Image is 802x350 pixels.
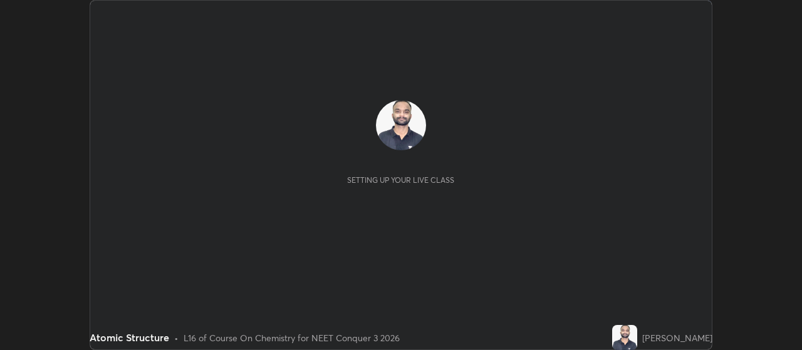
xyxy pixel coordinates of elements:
img: be6de2d73fb94b1c9be2f2192f474e4d.jpg [612,325,637,350]
div: Setting up your live class [347,175,454,185]
div: L16 of Course On Chemistry for NEET Conquer 3 2026 [184,331,400,344]
div: • [174,331,179,344]
div: Atomic Structure [90,330,169,345]
img: be6de2d73fb94b1c9be2f2192f474e4d.jpg [376,100,426,150]
div: [PERSON_NAME] [642,331,712,344]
